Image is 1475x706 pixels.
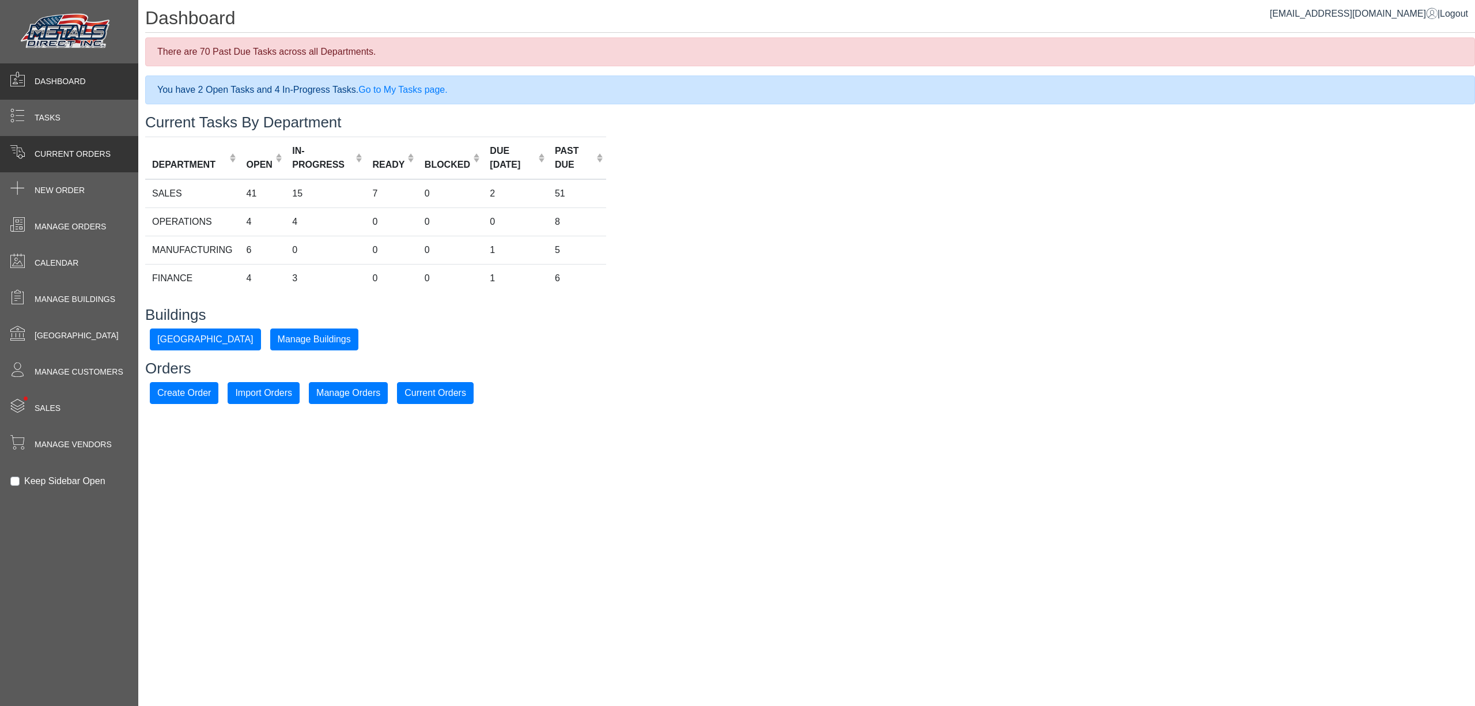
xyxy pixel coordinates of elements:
td: 6 [548,264,606,292]
div: | [1270,7,1468,21]
td: SALES [145,179,240,208]
a: Go to My Tasks page. [358,85,447,95]
td: 6 [240,236,286,264]
td: 5 [548,236,606,264]
span: [GEOGRAPHIC_DATA] [35,330,119,342]
span: Manage Orders [35,221,106,233]
div: There are 70 Past Due Tasks across all Departments. [145,37,1475,66]
button: [GEOGRAPHIC_DATA] [150,329,261,350]
a: Create Order [150,387,218,397]
a: [GEOGRAPHIC_DATA] [150,334,261,343]
td: 0 [418,179,483,208]
div: PAST DUE [555,144,593,172]
button: Manage Buildings [270,329,358,350]
td: 0 [365,264,417,292]
td: 4 [285,207,365,236]
td: 15 [285,179,365,208]
a: [EMAIL_ADDRESS][DOMAIN_NAME] [1270,9,1438,18]
td: 0 [418,207,483,236]
div: IN-PROGRESS [292,144,353,172]
td: 1 [483,264,548,292]
div: You have 2 Open Tasks and 4 In-Progress Tasks. [145,75,1475,104]
a: Import Orders [228,387,300,397]
td: MANUFACTURING [145,236,240,264]
td: 1 [483,236,548,264]
td: 0 [365,236,417,264]
div: BLOCKED [425,158,470,172]
span: Manage Buildings [35,293,115,305]
h3: Current Tasks By Department [145,114,1475,131]
span: Tasks [35,112,60,124]
button: Manage Orders [309,382,388,404]
img: Metals Direct Inc Logo [17,10,115,53]
td: FINANCE [145,264,240,292]
a: Manage Orders [309,387,388,397]
a: Current Orders [397,387,474,397]
td: 0 [418,264,483,292]
button: Current Orders [397,382,474,404]
label: Keep Sidebar Open [24,474,105,488]
span: Manage Vendors [35,439,112,451]
span: Calendar [35,257,78,269]
td: 7 [365,179,417,208]
td: 3 [285,264,365,292]
span: Manage Customers [35,366,123,378]
div: DEPARTMENT [152,158,226,172]
div: READY [372,158,404,172]
button: Import Orders [228,382,300,404]
span: • [11,380,40,417]
td: 51 [548,179,606,208]
td: 0 [418,236,483,264]
span: New Order [35,184,85,197]
td: 41 [240,179,286,208]
div: OPEN [247,158,273,172]
td: 0 [365,207,417,236]
div: DUE [DATE] [490,144,535,172]
h3: Orders [145,360,1475,377]
td: 4 [240,207,286,236]
td: 8 [548,207,606,236]
td: 0 [285,236,365,264]
a: Manage Buildings [270,334,358,343]
td: OPERATIONS [145,207,240,236]
span: Logout [1440,9,1468,18]
h1: Dashboard [145,7,1475,33]
button: Create Order [150,382,218,404]
span: Sales [35,402,60,414]
h3: Buildings [145,306,1475,324]
td: 4 [240,264,286,292]
span: Current Orders [35,148,111,160]
td: 2 [483,179,548,208]
td: 0 [483,207,548,236]
span: Dashboard [35,75,86,88]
